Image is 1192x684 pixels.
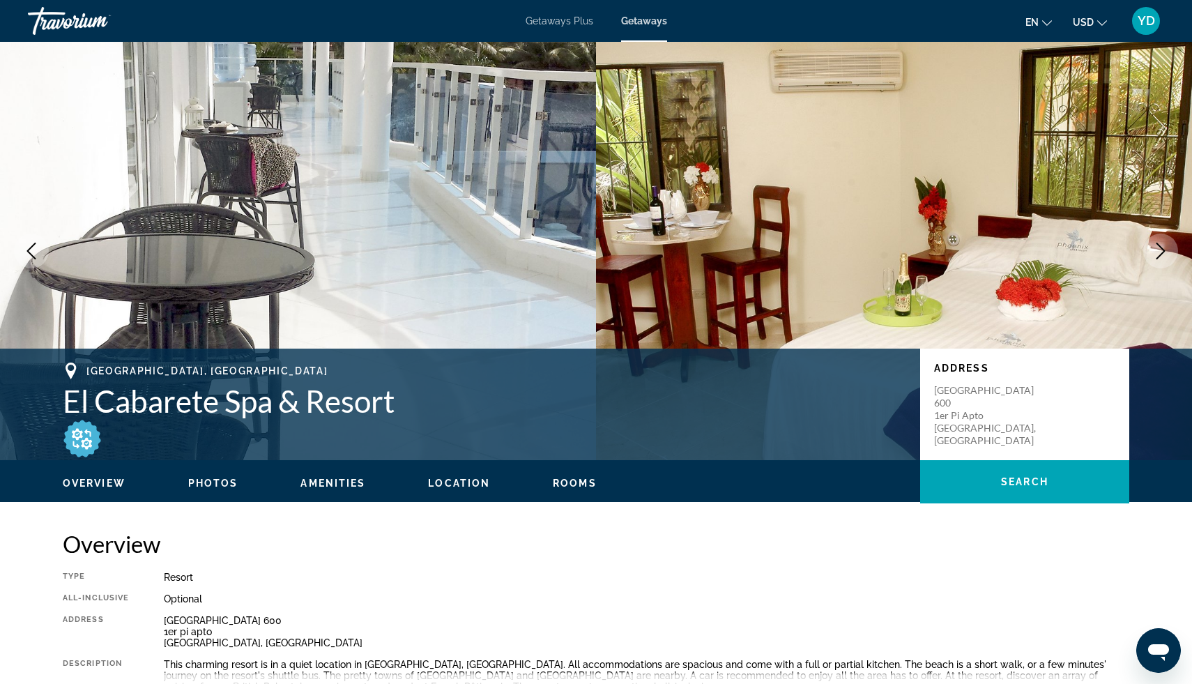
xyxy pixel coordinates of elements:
[1138,14,1155,28] span: YD
[1128,6,1164,36] button: User Menu
[553,477,597,489] button: Rooms
[934,384,1046,447] p: [GEOGRAPHIC_DATA] 600 1er pi apto [GEOGRAPHIC_DATA], [GEOGRAPHIC_DATA]
[526,15,593,26] a: Getaways Plus
[164,593,1129,605] div: Optional
[164,615,1129,648] div: [GEOGRAPHIC_DATA] 600 1er pi apto [GEOGRAPHIC_DATA], [GEOGRAPHIC_DATA]
[63,419,102,458] img: All-inclusive icon
[188,478,238,489] span: Photos
[63,477,125,489] button: Overview
[1143,234,1178,268] button: Next image
[188,477,238,489] button: Photos
[14,234,49,268] button: Previous image
[428,477,490,489] button: Location
[86,365,328,377] span: [GEOGRAPHIC_DATA], [GEOGRAPHIC_DATA]
[300,478,365,489] span: Amenities
[621,15,667,26] a: Getaways
[553,478,597,489] span: Rooms
[1025,17,1039,28] span: en
[300,477,365,489] button: Amenities
[920,460,1129,503] button: Search
[63,615,129,648] div: Address
[28,3,167,39] a: Travorium
[63,383,906,419] h1: El Cabarete Spa & Resort
[1025,12,1052,32] button: Change language
[63,530,1129,558] h2: Overview
[164,572,1129,583] div: Resort
[1136,628,1181,673] iframe: Кнопка запуска окна обмена сообщениями
[934,363,1115,374] p: Address
[63,593,129,605] div: All-Inclusive
[1001,476,1048,487] span: Search
[428,478,490,489] span: Location
[63,478,125,489] span: Overview
[63,572,129,583] div: Type
[1073,12,1107,32] button: Change currency
[1073,17,1094,28] span: USD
